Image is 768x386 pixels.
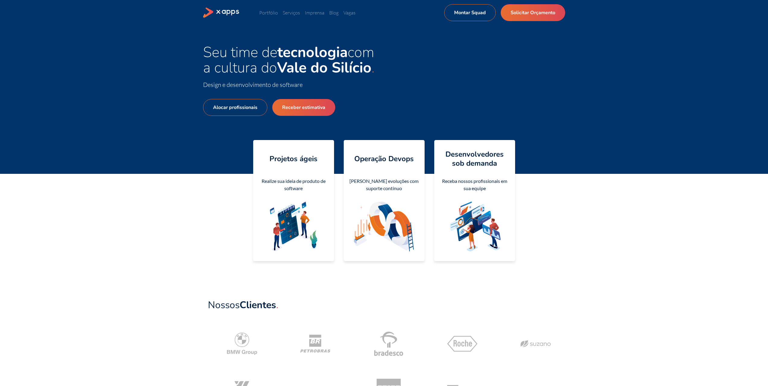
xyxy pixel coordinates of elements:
span: Seu time de com a cultura do [203,42,374,78]
strong: Clientes [240,298,276,311]
h4: Operação Devops [354,154,414,163]
a: Alocar profissionais [203,99,267,116]
span: Nossos [208,298,276,311]
a: Vagas [343,10,355,16]
div: [PERSON_NAME] evoluções com suporte contínuo [349,177,420,192]
div: Receba nossos profissionais em sua equipe [439,177,510,192]
div: Realize sua ideia de produto de software [258,177,329,192]
a: Receber estimativa [272,99,335,116]
strong: tecnologia [277,42,348,62]
span: Design e desenvolvimento de software [203,81,303,88]
a: Serviços [283,10,300,16]
strong: Vale do Silício [277,58,371,78]
a: Solicitar Orçamento [501,4,565,21]
a: Blog [329,10,339,16]
a: Montar Squad [444,4,496,21]
h4: Projetos ágeis [269,154,317,163]
a: Portfólio [259,10,278,16]
h4: Desenvolvedores sob demanda [439,150,510,168]
a: Imprensa [305,10,324,16]
a: NossosClientes [208,300,278,313]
